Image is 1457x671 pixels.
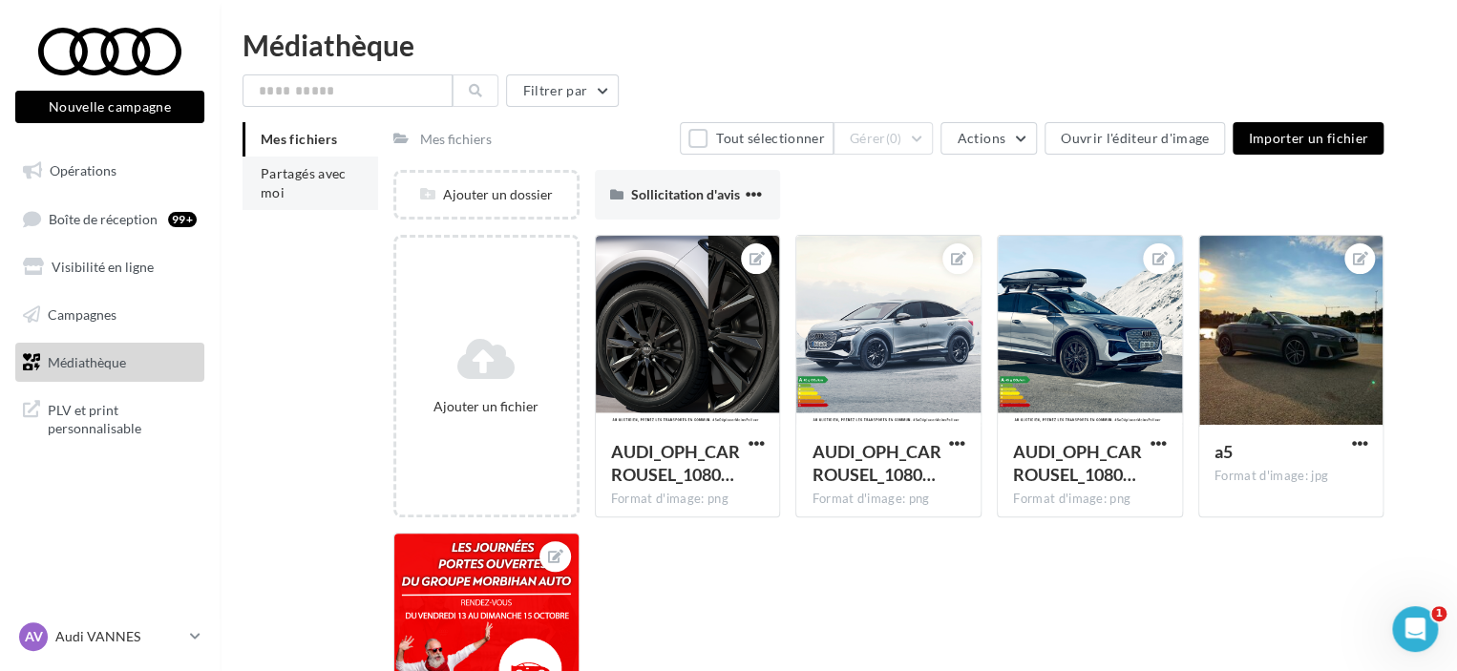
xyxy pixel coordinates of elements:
span: Médiathèque [48,353,126,369]
button: Tout sélectionner [680,122,833,155]
span: Sollicitation d'avis [631,186,740,202]
span: Partagés avec moi [261,165,347,200]
button: Filtrer par [506,74,619,107]
span: Importer un fichier [1248,130,1368,146]
div: Format d'image: jpg [1214,468,1368,485]
span: 1 [1431,606,1446,621]
p: Audi VANNES [55,627,182,646]
span: AUDI_OPH_CARROUSEL_1080x1080_ENTRETIEN_TRANSPORTSCOMMUN [812,441,940,485]
span: a5 [1214,441,1233,462]
a: AV Audi VANNES [15,619,204,655]
div: Format d'image: png [1013,491,1167,508]
div: Ajouter un dossier [396,185,577,204]
a: Médiathèque [11,343,208,383]
button: Importer un fichier [1233,122,1383,155]
a: PLV et print personnalisable [11,389,208,446]
a: Visibilité en ligne [11,247,208,287]
span: AUDI_OPH_CARROUSEL_1080x1080_ACCESSOIRES_TRANSPORTSCOMMUN [1013,441,1142,485]
span: Campagnes [48,306,116,323]
span: Boîte de réception [49,210,158,226]
span: AV [25,627,43,646]
span: (0) [886,131,902,146]
span: Visibilité en ligne [52,259,154,275]
span: PLV et print personnalisable [48,397,197,438]
a: Opérations [11,151,208,191]
a: Boîte de réception99+ [11,199,208,240]
div: Format d'image: png [611,491,765,508]
button: Ouvrir l'éditeur d'image [1045,122,1225,155]
div: Format d'image: png [812,491,965,508]
button: Actions [940,122,1036,155]
div: Mes fichiers [420,130,492,149]
div: Ajouter un fichier [404,397,569,416]
span: Opérations [50,162,116,178]
span: AUDI_OPH_CARROUSEL_1080x1080_PNEUMATIQUES_TRANSPORTSCOMMUN [611,441,740,485]
span: Actions [957,130,1004,146]
div: 99+ [168,212,197,227]
button: Nouvelle campagne [15,91,204,123]
span: Mes fichiers [261,131,337,147]
iframe: Intercom live chat [1392,606,1438,652]
a: Campagnes [11,295,208,335]
div: Médiathèque [243,31,1434,59]
button: Gérer(0) [834,122,934,155]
